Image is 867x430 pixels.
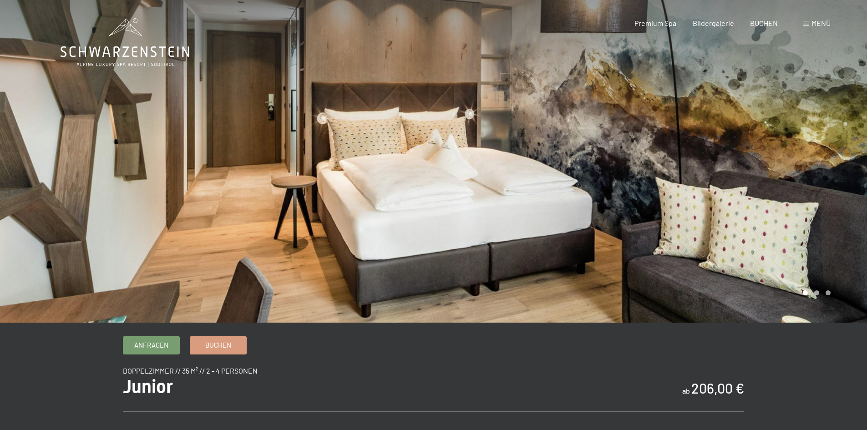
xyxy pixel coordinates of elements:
[123,337,179,354] a: Anfragen
[750,19,778,27] a: BUCHEN
[691,380,744,396] b: 206,00 €
[205,340,231,350] span: Buchen
[123,366,258,375] span: Doppelzimmer // 35 m² // 2 - 4 Personen
[682,386,690,395] span: ab
[134,340,168,350] span: Anfragen
[811,19,831,27] span: Menü
[634,19,676,27] a: Premium Spa
[693,19,734,27] a: Bildergalerie
[190,337,246,354] a: Buchen
[123,376,173,397] span: Junior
